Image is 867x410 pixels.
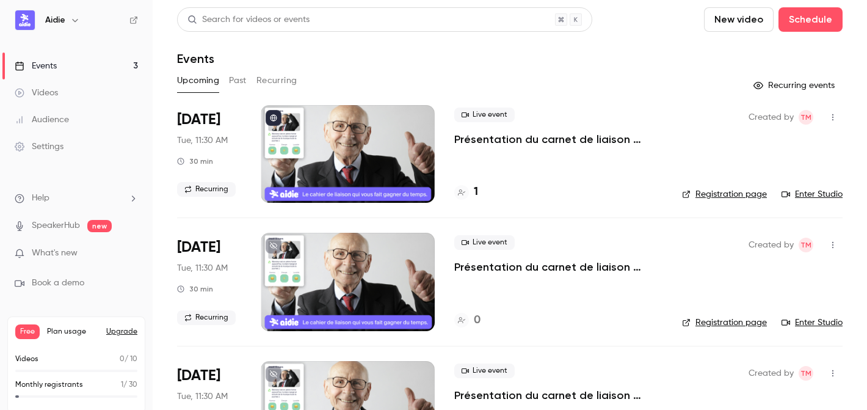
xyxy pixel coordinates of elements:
span: What's new [32,247,78,260]
p: / 10 [120,354,137,365]
a: SpeakerHub [32,219,80,232]
span: Tue, 11:30 AM [177,134,228,147]
span: Tue, 11:30 AM [177,262,228,274]
button: Upgrade [106,327,137,337]
li: help-dropdown-opener [15,192,138,205]
span: Created by [749,238,794,252]
div: Audience [15,114,69,126]
div: 30 min [177,156,213,166]
button: Past [229,71,247,90]
span: 1 [121,381,123,389]
span: 0 [120,356,125,363]
a: Enter Studio [782,317,843,329]
div: Search for videos or events [187,13,310,26]
span: Live event [454,364,515,378]
div: 30 min [177,284,213,294]
img: Aidie [15,10,35,30]
p: Videos [15,354,38,365]
h4: 1 [474,184,478,200]
span: Help [32,192,49,205]
div: Settings [15,141,63,153]
a: Registration page [682,317,767,329]
a: 0 [454,312,481,329]
span: [DATE] [177,110,220,130]
span: Book a demo [32,277,84,290]
div: Videos [15,87,58,99]
span: Free [15,324,40,339]
button: Recurring events [748,76,843,95]
span: Théo Masini [799,238,813,252]
span: Live event [454,235,515,250]
a: 1 [454,184,478,200]
button: Schedule [778,7,843,32]
span: Recurring [177,310,236,325]
span: Created by [749,366,794,381]
span: Théo Masini [799,366,813,381]
h6: Aidie [45,14,65,26]
p: Monthly registrants [15,379,83,390]
span: [DATE] [177,238,220,257]
a: Présentation du carnet de liaison digital Aidie [454,388,662,403]
span: Live event [454,108,515,122]
a: Présentation du carnet de liaison digital Aidie [454,260,662,274]
span: Recurring [177,182,236,197]
iframe: Noticeable Trigger [123,248,138,259]
a: Enter Studio [782,188,843,200]
h1: Events [177,51,214,66]
a: Présentation du carnet de liaison digital Aidie [454,132,662,147]
button: Recurring [256,71,297,90]
div: Sep 9 Tue, 11:30 AM (Europe/Paris) [177,105,241,203]
div: Sep 23 Tue, 11:30 AM (Europe/Paris) [177,233,241,331]
button: New video [704,7,774,32]
p: / 30 [121,379,137,390]
div: Events [15,60,57,72]
span: Plan usage [47,327,99,337]
h4: 0 [474,312,481,329]
span: new [87,220,112,232]
span: Tue, 11:30 AM [177,390,228,403]
span: Théo Masini [799,110,813,125]
span: [DATE] [177,366,220,386]
span: Created by [749,110,794,125]
a: Registration page [682,188,767,200]
button: Upcoming [177,71,219,90]
span: TM [800,110,811,125]
span: TM [800,366,811,381]
span: TM [800,238,811,252]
